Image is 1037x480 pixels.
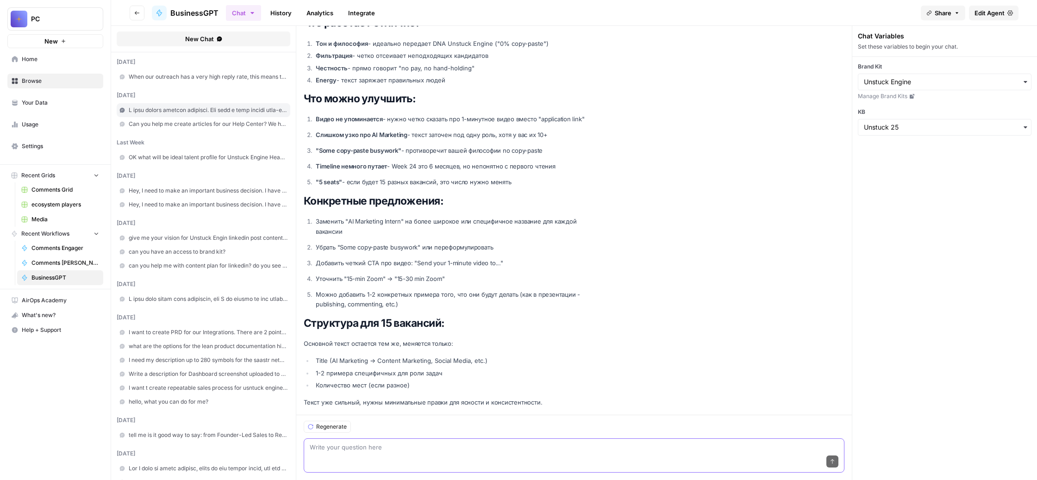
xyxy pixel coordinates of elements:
div: What's new? [8,308,103,322]
div: [DATE] [117,91,290,100]
p: Текст уже сильный, нужны минимальные правки для ясности и консистентности. [304,398,600,407]
label: Brand Kit [858,62,1031,71]
li: - текст заряжает правильных людей [313,75,600,85]
a: Comments [PERSON_NAME] [17,256,103,270]
span: Share [935,8,951,18]
span: Recent Workflows [21,230,69,238]
span: Media [31,215,99,224]
a: Usage [7,117,103,132]
li: 1-2 примера специфичных для роли задач [313,368,600,378]
a: Home [7,52,103,67]
a: ecosystem players [17,197,103,212]
img: PC Logo [11,11,27,27]
button: Workspace: PC [7,7,103,31]
li: - идеально передает DNA Unstuck Engine ("0% copy-paste") [313,39,600,48]
span: Can you help me create articles for our Help Center? We host it on intercom [129,120,287,128]
span: can you help me with content plan for linkedin? do you see our brand kit and knowledge base? [129,262,287,270]
div: [DATE] [117,449,290,458]
span: I need my description up to 280 symbols for the saastr networking portal: Tell others about yours... [129,356,287,364]
span: give me your vision for Unstuck Engin linkedin post content calendar with daily publishing [129,234,287,242]
a: Lor I dolo si ametc adipisc, elits do eiu tempor incid, utl etd magn al? en adm veni qu nostrudex... [117,461,290,475]
a: BusinessGPT [17,270,103,285]
li: Количество мест (если разное) [313,380,600,390]
p: - противоречит вашей философии no copy-paste [316,146,600,156]
a: AirOps Academy [7,293,103,308]
p: Заменить "AI Marketing Intern" на более широкое или специфичное название для каждой вакансии [316,217,600,236]
label: KB [858,108,1031,116]
span: ecosystem players [31,200,99,209]
span: BusinessGPT [170,7,219,19]
span: I want t create repeatable sales process for usntuck engine. where to start? [129,384,287,392]
a: give me your vision for Unstuck Engin linkedin post content calendar with daily publishing [117,231,290,245]
a: what are the options for the lean product documentation hierarchy: product roadmap, product requi... [117,339,290,353]
span: Edit Agent [975,8,1005,18]
li: - четко отсеивает неподходящих кандидатов [313,51,600,60]
p: - если будет 15 разных вакансий, это число нужно менять [316,177,600,187]
a: Settings [7,139,103,154]
a: Manage Brand Kits [858,92,1031,100]
a: When our outreach has a very high reply rate, this means that we found the message market fit. Wh... [117,70,290,84]
strong: Фильтрация [316,52,352,59]
p: - текст заточен под одну роль, хотя у вас их 10+ [316,130,600,140]
p: Основной текст остается тем же, меняется только: [304,339,600,349]
span: Write a description for Dashboard screenshot uploaded to G2 [129,370,287,378]
span: Hey, I need to make an important business decision. I have this idea for LinkedIn Voice Note: Hey... [129,200,287,209]
button: What's new? [7,308,103,323]
button: Help + Support [7,323,103,337]
strong: Видео не упоминается [316,115,383,123]
a: hello, what you can do for me? [117,395,290,409]
li: Title (AI Marketing → Content Marketing, Social Media, etc.) [313,356,600,365]
a: L ipsu dolo sitam cons adipiscin, eli S do eiusmo te inc utlaboreetdol magnaa en-ad-minimv qui no... [117,292,290,306]
a: Integrate [343,6,381,20]
strong: Тон и философия [316,40,368,47]
strong: Структура для 15 вакансий: [304,317,444,329]
strong: Energy [316,76,337,84]
span: Comments Engager [31,244,99,252]
span: Recent Grids [21,171,55,180]
strong: Конкретные предложения: [304,194,444,207]
span: BusinessGPT [31,274,99,282]
p: Уточнить "15-min Zoom" → "15-30 min Zoom" [316,274,600,284]
div: [DATE] [117,280,290,288]
a: History [265,6,297,20]
span: L ipsu dolors ametcon adipisci. Eli sedd e temp incidi utla-etdolor m aliquae. A mini, ven qui no... [129,106,287,114]
span: PC [31,14,87,24]
a: Hey, I need to make an important business decision. I have this idea for LinkedIn Voice Note: Hey... [117,198,290,212]
span: Lor I dolo si ametc adipisc, elits do eiu tempor incid, utl etd magn al? en adm veni qu nostrudex... [129,464,287,473]
span: Settings [22,142,99,150]
div: Chat Variables [858,31,1031,41]
div: Set these variables to begin your chat. [858,43,1031,51]
a: Write a description for Dashboard screenshot uploaded to G2 [117,367,290,381]
div: [DATE] [117,58,290,66]
a: can you have an access to brand kit? [117,245,290,259]
div: last week [117,138,290,147]
span: Your Data [22,99,99,107]
span: tell me is it good way to say: from Founder-Led Sales to Revenue Operations [129,431,287,439]
a: Comments Grid [17,182,103,197]
span: New [44,37,58,46]
a: I want t create repeatable sales process for usntuck engine. where to start? [117,381,290,395]
span: I want to create PRD for our Integrations. There are 2 points I want to discuss: 1 - Waterfall We... [129,328,287,337]
li: - прямо говорит "no pay, no hand-holding" [313,63,600,73]
span: what are the options for the lean product documentation hierarchy: product roadmap, product requi... [129,342,287,350]
p: - Week 24 это 6 месяцев, но непонятно с первого чтения [316,162,600,171]
span: Comments [PERSON_NAME] [31,259,99,267]
span: hello, what you can do for me? [129,398,287,406]
div: [DATE] [117,313,290,322]
p: Убрать "Some copy-paste busywork" или переформулировать [316,243,600,252]
input: Unstuck Engine [864,77,1025,87]
strong: Честность [316,64,348,72]
strong: Что можно улучшить: [304,92,416,105]
strong: "5 seats" [316,178,342,186]
span: Regenerate [316,423,347,431]
a: Media [17,212,103,227]
a: Hey, I need to make an important business decision. I have this idea for LinkedIn Voice Note: Hey... [117,184,290,198]
span: L ipsu dolo sitam cons adipiscin, eli S do eiusmo te inc utlaboreetdol magnaa en-ad-minimv qui no... [129,295,287,303]
span: New Chat [185,34,214,44]
a: Can you help me create articles for our Help Center? We host it on intercom [117,117,290,131]
a: BusinessGPT [152,6,219,20]
button: New Chat [117,31,290,46]
button: Share [921,6,965,20]
a: tell me is it good way to say: from Founder-Led Sales to Revenue Operations [117,428,290,442]
span: OK what will be ideal talent profile for Unstuck Engine Head of Sales? [129,153,287,162]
